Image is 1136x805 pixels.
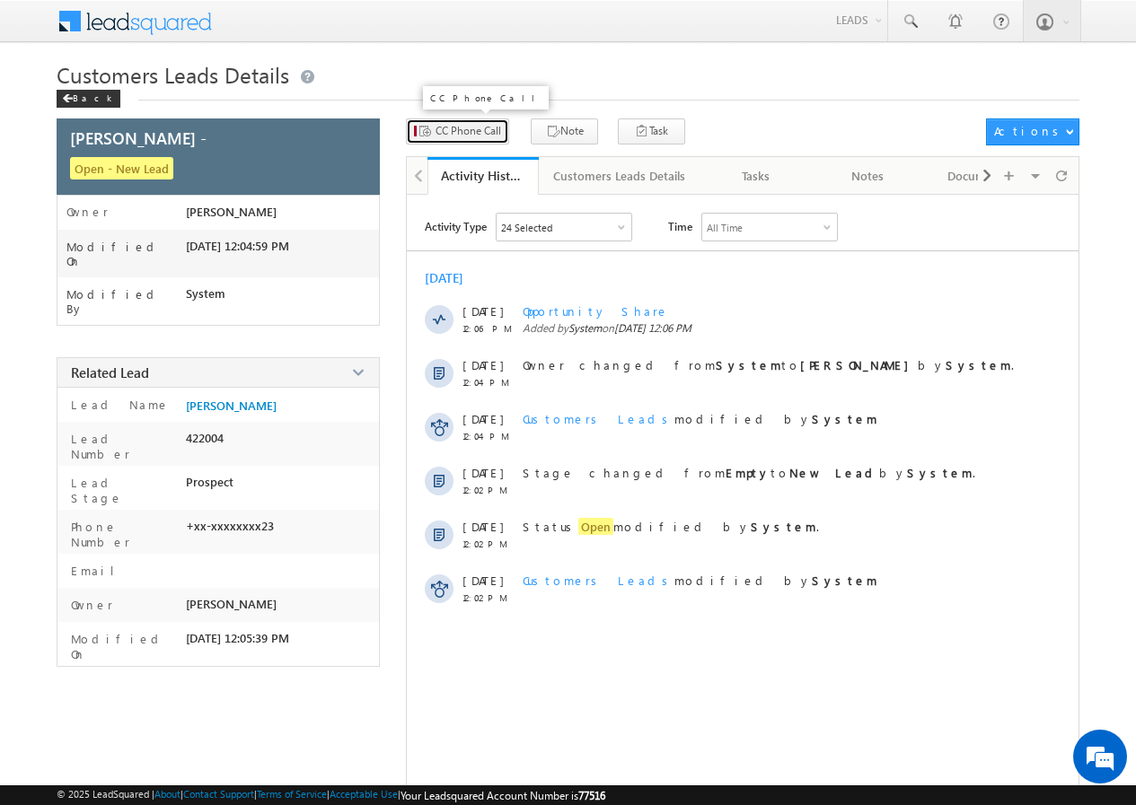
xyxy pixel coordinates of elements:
[425,269,483,286] div: [DATE]
[568,321,602,335] span: System
[70,127,207,149] span: [PERSON_NAME] -
[186,205,277,219] span: [PERSON_NAME]
[668,213,692,240] span: Time
[70,157,173,179] span: Open - New Lead
[186,597,277,611] span: [PERSON_NAME]
[994,123,1065,139] div: Actions
[924,157,1035,195] a: Documents
[523,573,674,588] span: Customers Leads
[497,214,631,241] div: Owner Changed,Status Changed,Stage Changed,Source Changed,Notes & 19 more..
[523,303,669,319] span: Opportunity Share
[154,788,181,800] a: About
[523,411,674,426] span: Customers Leads
[462,303,503,319] span: [DATE]
[57,788,605,802] span: © 2025 LeadSquared | | | | |
[523,573,877,588] span: modified by
[71,363,149,381] span: Related Lead
[812,573,877,588] strong: System
[430,92,542,104] p: CC Phone Call
[401,789,605,802] span: Your Leadsquared Account Number is
[462,519,503,534] span: [DATE]
[436,123,501,139] span: CC Phone Call
[186,286,225,301] span: System
[427,157,539,195] a: Activity History
[523,518,819,535] span: Status modified by .
[578,789,605,802] span: 77516
[186,519,274,533] span: +xx-xxxxxxxx23
[501,222,552,233] div: 24 Selected
[523,321,1045,335] span: Added by on
[716,357,781,372] strong: System
[531,118,598,144] button: Note
[425,213,487,240] span: Activity Type
[66,475,179,505] label: Lead Stage
[462,538,516,549] span: 12:02 PM
[827,165,908,187] div: Notes
[462,357,503,372] span: [DATE]
[614,321,691,335] span: [DATE] 12:06 PM
[578,518,613,535] span: Open
[553,165,685,187] div: Customers Leads Details
[406,118,509,144] button: CC Phone Call
[812,411,877,426] strong: System
[66,631,179,661] label: Modified On
[186,239,289,253] span: [DATE] 12:04:59 PM
[707,222,743,233] div: All Time
[800,357,918,372] strong: [PERSON_NAME]
[186,398,277,413] a: [PERSON_NAME]
[523,357,1014,372] span: Owner changed from to by .
[618,118,685,144] button: Task
[462,377,516,388] span: 12:04 PM
[186,475,233,489] span: Prospect
[330,788,398,800] a: Acceptable Use
[462,411,503,426] span: [DATE]
[523,411,877,426] span: modified by
[66,519,179,549] label: Phone Number
[789,465,879,480] strong: New Lead
[462,431,516,442] span: 12:04 PM
[986,118,1079,145] button: Actions
[57,60,289,89] span: Customers Leads Details
[186,431,224,445] span: 422004
[257,788,327,800] a: Terms of Service
[57,90,120,108] div: Back
[183,788,254,800] a: Contact Support
[66,431,179,461] label: Lead Number
[66,240,186,268] label: Modified On
[751,519,816,534] strong: System
[907,465,973,480] strong: System
[813,157,924,195] a: Notes
[186,631,289,645] span: [DATE] 12:05:39 PM
[462,573,503,588] span: [DATE]
[66,563,128,578] label: Email
[523,465,975,480] span: Stage changed from to by .
[539,157,701,195] a: Customers Leads Details
[66,205,109,219] label: Owner
[427,157,539,193] li: Activity History
[938,165,1019,187] div: Documents
[716,165,797,187] div: Tasks
[701,157,813,195] a: Tasks
[462,465,503,480] span: [DATE]
[462,592,516,603] span: 12:02 PM
[462,323,516,334] span: 12:06 PM
[946,357,1011,372] strong: System
[726,465,771,480] strong: Empty
[66,397,170,412] label: Lead Name
[66,287,186,316] label: Modified By
[441,167,525,184] div: Activity History
[66,597,113,612] label: Owner
[462,485,516,495] span: 12:02 PM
